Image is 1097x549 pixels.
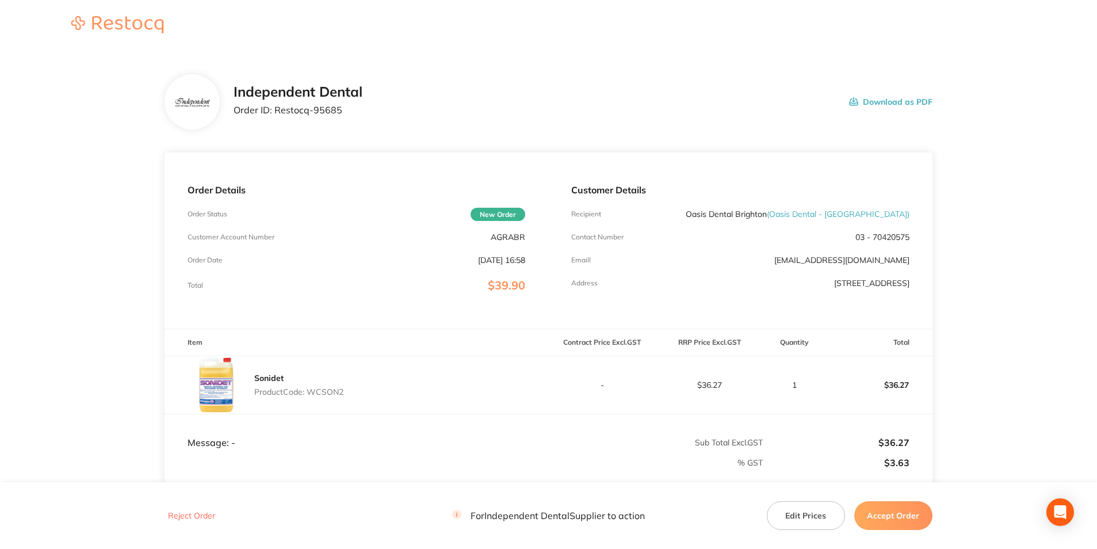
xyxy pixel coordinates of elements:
p: For Independent Dental Supplier to action [452,510,645,521]
th: Contract Price Excl. GST [548,329,656,356]
p: Order Details [188,185,525,195]
p: Order Status [188,210,227,218]
p: Customer Account Number [188,233,274,241]
th: Total [825,329,932,356]
a: Sonidet [254,373,284,383]
p: $36.27 [764,437,909,448]
p: AGRABR [491,232,525,242]
span: $39.90 [488,278,525,292]
td: Message: - [165,414,548,448]
p: 03 - 70420575 [855,232,909,242]
span: ( Oasis Dental - [GEOGRAPHIC_DATA] ) [767,209,909,219]
p: [DATE] 16:58 [478,256,525,265]
div: Open Intercom Messenger [1046,498,1074,526]
img: bWp2M2UzaA [188,356,245,414]
img: Restocq logo [60,16,175,33]
a: Restocq logo [60,16,175,35]
a: [EMAIL_ADDRESS][DOMAIN_NAME] [774,255,909,265]
th: Item [165,329,548,356]
p: 1 [764,380,824,390]
p: - [549,380,655,390]
p: Emaill [571,256,591,264]
p: Product Code: WCSON2 [254,387,343,396]
p: $36.27 [656,380,763,390]
th: RRP Price Excl. GST [656,329,763,356]
h2: Independent Dental [234,84,362,100]
p: Sub Total Excl. GST [549,438,763,447]
p: $36.27 [825,371,932,399]
p: Address [571,279,598,287]
p: % GST [165,458,763,467]
img: bzV5Y2k1dA [173,97,211,108]
p: Order Date [188,256,223,264]
button: Reject Order [165,511,219,521]
p: $3.63 [764,457,909,468]
p: Customer Details [571,185,909,195]
p: Recipient [571,210,601,218]
p: [STREET_ADDRESS] [834,279,909,288]
p: Contact Number [571,233,624,241]
button: Accept Order [854,501,932,530]
span: New Order [471,208,525,221]
p: Oasis Dental Brighton [686,209,909,219]
button: Edit Prices [767,501,845,530]
p: Total [188,281,203,289]
p: Order ID: Restocq- 95685 [234,105,362,115]
th: Quantity [763,329,825,356]
button: Download as PDF [849,84,932,120]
